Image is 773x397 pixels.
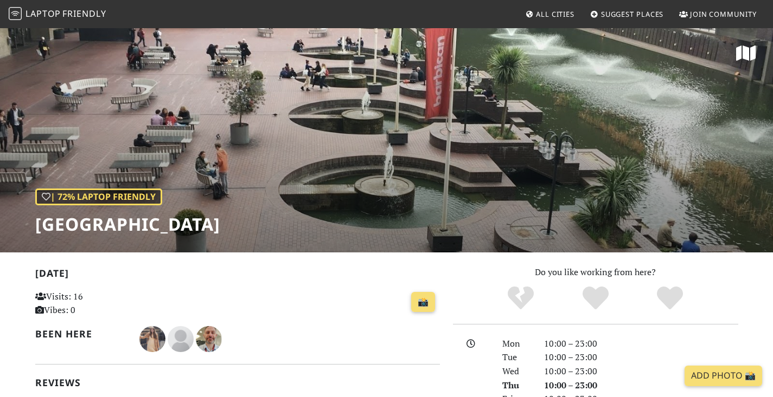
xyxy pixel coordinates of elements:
[196,326,222,352] img: 1536-nicholas.jpg
[139,326,165,352] img: 4035-fatima.jpg
[496,337,537,351] div: Mon
[496,365,537,379] div: Wed
[601,9,664,19] span: Suggest Places
[168,332,196,344] span: James Lowsley Williams
[25,8,61,19] span: Laptop
[35,188,162,206] div: | 72% Laptop Friendly
[496,379,537,393] div: Thu
[586,4,668,24] a: Suggest Places
[35,290,162,317] p: Visits: 16 Vibes: 0
[536,9,574,19] span: All Cities
[675,4,761,24] a: Join Community
[538,365,745,379] div: 10:00 – 23:00
[521,4,579,24] a: All Cities
[685,366,762,386] a: Add Photo 📸
[196,332,222,344] span: Nicholas Wright
[538,337,745,351] div: 10:00 – 23:00
[9,7,22,20] img: LaptopFriendly
[35,268,440,283] h2: [DATE]
[62,8,106,19] span: Friendly
[690,9,757,19] span: Join Community
[633,285,707,312] div: Definitely!
[35,328,127,340] h2: Been here
[139,332,168,344] span: Fátima González
[483,285,558,312] div: No
[9,5,106,24] a: LaptopFriendly LaptopFriendly
[453,265,738,279] p: Do you like working from here?
[35,214,220,235] h1: [GEOGRAPHIC_DATA]
[538,350,745,365] div: 10:00 – 23:00
[411,292,435,313] a: 📸
[496,350,537,365] div: Tue
[35,377,440,388] h2: Reviews
[558,285,633,312] div: Yes
[168,326,194,352] img: blank-535327c66bd565773addf3077783bbfce4b00ec00e9fd257753287c682c7fa38.png
[538,379,745,393] div: 10:00 – 23:00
